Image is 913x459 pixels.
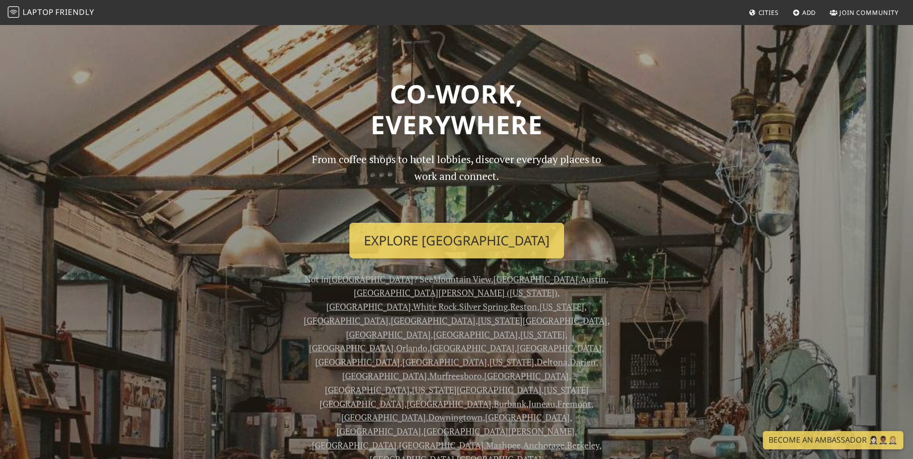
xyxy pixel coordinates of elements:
a: Cities [745,4,783,21]
a: [GEOGRAPHIC_DATA] [304,315,388,326]
p: From coffee shops to hotel lobbies, discover everyday places to work and connect. [304,151,610,215]
a: [GEOGRAPHIC_DATA] [399,439,484,451]
a: Deltona [537,356,567,368]
a: Silver Spring [459,301,508,312]
img: LaptopFriendly [8,6,19,18]
a: [GEOGRAPHIC_DATA] [430,342,514,354]
span: Friendly [55,7,94,17]
a: Fremont [557,398,591,409]
a: Murfreesboro [429,370,482,382]
a: [GEOGRAPHIC_DATA] [493,273,578,285]
a: [GEOGRAPHIC_DATA] [391,315,476,326]
a: [GEOGRAPHIC_DATA][PERSON_NAME] [424,425,575,437]
a: Add [789,4,820,21]
a: [GEOGRAPHIC_DATA] [484,370,569,382]
a: [GEOGRAPHIC_DATA] [517,342,602,354]
a: Explore [GEOGRAPHIC_DATA] [349,223,564,258]
a: Mountain View [433,273,491,285]
a: Join Community [826,4,902,21]
a: [US_STATE] [540,301,584,312]
a: [GEOGRAPHIC_DATA] [312,439,397,451]
a: Reston [510,301,537,312]
a: [GEOGRAPHIC_DATA] [346,329,431,340]
a: [GEOGRAPHIC_DATA] [325,384,410,395]
a: [US_STATE][GEOGRAPHIC_DATA] [320,384,589,409]
a: LaptopFriendly LaptopFriendly [8,4,94,21]
a: [GEOGRAPHIC_DATA] [309,342,394,354]
a: Anchorage [523,439,565,451]
h1: Co-work, Everywhere [145,78,769,140]
a: [GEOGRAPHIC_DATA] [341,411,426,423]
a: [GEOGRAPHIC_DATA] [329,273,413,285]
a: [GEOGRAPHIC_DATA] [407,398,491,409]
a: Berkeley [567,439,599,451]
a: [US_STATE][GEOGRAPHIC_DATA] [478,315,607,326]
a: Mashpee [486,439,521,451]
a: [GEOGRAPHIC_DATA] [402,356,487,368]
a: Austin [580,273,606,285]
a: [GEOGRAPHIC_DATA] [315,356,400,368]
span: Add [802,8,816,17]
a: [US_STATE] [489,356,534,368]
span: Laptop [23,7,54,17]
a: [GEOGRAPHIC_DATA] [433,329,518,340]
a: [GEOGRAPHIC_DATA] [485,411,570,423]
a: Burbank [494,398,526,409]
span: Join Community [839,8,899,17]
a: Downingtown [428,411,483,423]
a: [GEOGRAPHIC_DATA][PERSON_NAME] ([US_STATE]) [354,287,557,298]
a: White Rock [413,301,457,312]
a: [US_STATE][GEOGRAPHIC_DATA] [412,384,541,395]
a: Orlando [396,342,427,354]
a: [GEOGRAPHIC_DATA] [326,301,411,312]
a: Juneau [528,398,555,409]
a: Darien [570,356,596,368]
a: [US_STATE] [520,329,565,340]
a: Become an Ambassador 🤵🏻‍♀️🤵🏾‍♂️🤵🏼‍♀️ [763,431,903,449]
a: [GEOGRAPHIC_DATA] [342,370,427,382]
a: [GEOGRAPHIC_DATA] [336,425,421,437]
span: Cities [759,8,779,17]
